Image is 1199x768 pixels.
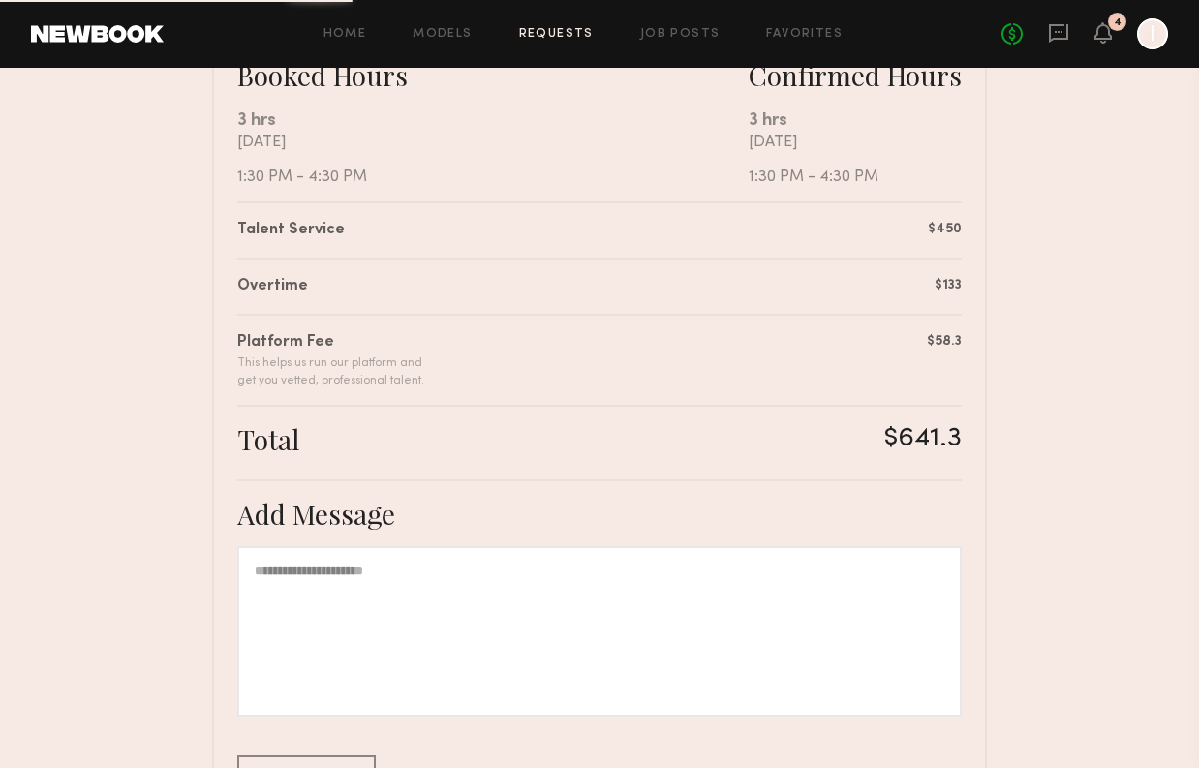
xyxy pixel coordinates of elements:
[1137,18,1168,49] a: I
[749,58,962,92] div: Confirmed Hours
[237,108,749,134] div: 3 hrs
[935,275,962,295] div: $133
[927,331,962,352] div: $58.3
[237,331,424,354] div: Platform Fee
[766,28,843,41] a: Favorites
[884,422,962,456] div: $641.3
[749,108,962,134] div: 3 hrs
[928,219,962,239] div: $450
[237,422,299,456] div: Total
[413,28,472,41] a: Models
[519,28,594,41] a: Requests
[237,497,962,531] div: Add Message
[237,58,749,92] div: Booked Hours
[237,275,308,298] div: Overtime
[237,134,749,186] div: [DATE] 1:30 PM - 4:30 PM
[237,219,345,242] div: Talent Service
[323,28,367,41] a: Home
[237,354,424,389] div: This helps us run our platform and get you vetted, professional talent.
[749,134,962,186] div: [DATE] 1:30 PM - 4:30 PM
[640,28,721,41] a: Job Posts
[1114,17,1122,28] div: 4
